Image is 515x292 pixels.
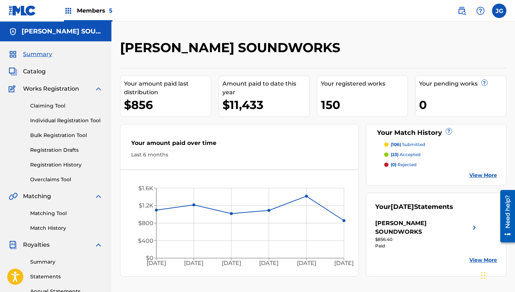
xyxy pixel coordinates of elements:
div: User Menu [492,4,506,18]
div: 150 [321,97,408,113]
div: Amount paid to date this year [222,79,309,97]
tspan: [DATE] [334,260,354,266]
div: Drag [481,265,486,286]
tspan: $1.2K [139,202,153,209]
div: Your Statements [375,202,453,212]
div: $856 [124,97,211,113]
img: Works Registration [9,85,18,93]
a: [PERSON_NAME] SOUNDWORKSright chevron icon$856.40Paid [375,219,479,249]
img: Top Rightsholders [64,6,73,15]
div: Your amount paid over time [131,139,348,151]
a: (0) rejected [384,161,497,168]
span: Catalog [23,67,46,76]
div: $856.40 [375,236,479,243]
span: 5 [109,7,112,14]
div: Last 6 months [131,151,348,159]
span: (0) [391,162,396,167]
img: expand [94,192,103,201]
a: Claiming Tool [30,102,103,110]
tspan: $400 [138,237,153,244]
a: Registration History [30,161,103,169]
a: (23) accepted [384,151,497,158]
div: Help [473,4,488,18]
span: ? [482,80,487,86]
a: Summary [30,258,103,266]
tspan: $1.6K [138,185,153,192]
img: help [476,6,485,15]
tspan: [DATE] [184,260,203,266]
span: Members [77,6,112,15]
iframe: Resource Center [495,187,515,245]
a: View More [469,256,497,264]
span: Works Registration [23,85,79,93]
p: rejected [391,161,417,168]
p: submitted [391,141,425,148]
span: ? [446,128,452,134]
img: Matching [9,192,18,201]
a: Public Search [455,4,469,18]
a: Overclaims Tool [30,176,103,183]
span: [DATE] [391,203,414,211]
tspan: $800 [138,220,153,227]
span: Matching [23,192,51,201]
a: CatalogCatalog [9,67,46,76]
img: right chevron icon [470,219,479,236]
div: Your pending works [419,79,506,88]
div: Your Match History [375,128,497,138]
a: Individual Registration Tool [30,117,103,124]
a: Match History [30,224,103,232]
iframe: Chat Widget [479,257,515,292]
div: Paid [375,243,479,249]
a: Bulk Registration Tool [30,132,103,139]
span: (106) [391,142,401,147]
div: $11,433 [222,97,309,113]
a: (106) submitted [384,141,497,148]
img: Royalties [9,241,17,249]
div: Your registered works [321,79,408,88]
img: Accounts [9,27,17,36]
h2: [PERSON_NAME] SOUNDWORKS [120,40,344,56]
img: Summary [9,50,17,59]
tspan: [DATE] [147,260,166,266]
a: Statements [30,273,103,280]
img: expand [94,241,103,249]
tspan: $0 [146,255,153,261]
tspan: [DATE] [222,260,241,266]
div: Your amount paid last distribution [124,79,211,97]
a: View More [469,172,497,179]
div: [PERSON_NAME] SOUNDWORKS [375,219,470,236]
h5: TEE LOPES SOUNDWORKS [22,27,103,36]
span: Summary [23,50,52,59]
tspan: [DATE] [297,260,316,266]
img: expand [94,85,103,93]
a: Matching Tool [30,210,103,217]
img: Catalog [9,67,17,76]
img: MLC Logo [9,5,36,16]
div: 0 [419,97,506,113]
span: Royalties [23,241,50,249]
tspan: [DATE] [259,260,279,266]
a: SummarySummary [9,50,52,59]
a: Registration Drafts [30,146,103,154]
p: accepted [391,151,420,158]
img: search [457,6,466,15]
span: (23) [391,152,399,157]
